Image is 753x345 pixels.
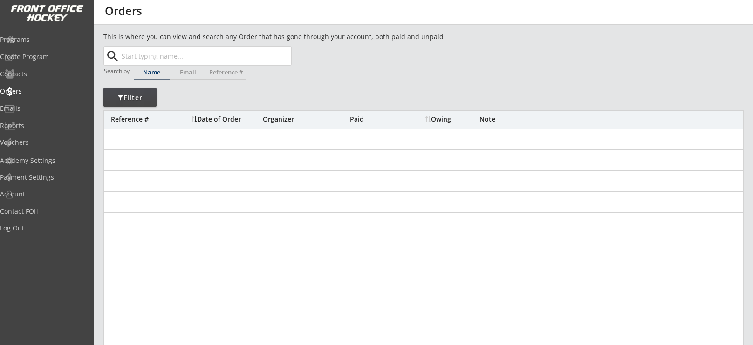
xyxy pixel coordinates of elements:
[263,116,348,122] div: Organizer
[350,116,400,122] div: Paid
[105,49,120,64] button: search
[206,69,246,75] div: Reference #
[479,116,743,122] div: Note
[103,32,497,41] div: This is where you can view and search any Order that has gone through your account, both paid and...
[170,69,206,75] div: Email
[103,93,157,102] div: Filter
[192,116,260,122] div: Date of Order
[134,69,170,75] div: Name
[425,116,479,122] div: Owing
[111,116,187,122] div: Reference #
[120,47,291,65] input: Start typing name...
[104,68,130,74] div: Search by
